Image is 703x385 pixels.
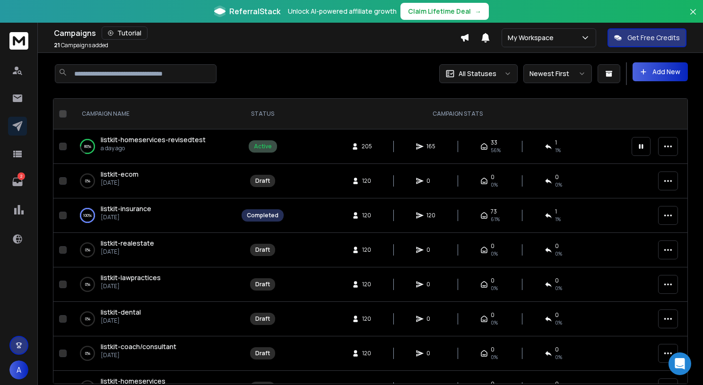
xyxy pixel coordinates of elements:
[9,360,28,379] button: A
[668,352,691,375] div: Open Intercom Messenger
[102,26,148,40] button: Tutorial
[101,308,141,317] a: listkit-dental
[491,173,495,181] span: 0
[236,99,289,129] th: STATUS
[491,208,497,215] span: 73
[255,246,270,254] div: Draft
[523,64,592,83] button: Newest First
[54,26,460,40] div: Campaigns
[101,248,154,256] p: [DATE]
[475,7,481,16] span: →
[255,315,270,323] div: Draft
[85,245,90,255] p: 0 %
[362,350,372,357] span: 120
[101,239,154,248] a: listkit-realestate
[362,143,372,150] span: 205
[555,277,559,284] span: 0
[255,350,270,357] div: Draft
[101,342,176,351] a: listkit-coach/consultant
[459,69,496,78] p: All Statuses
[555,146,561,154] span: 1 %
[54,42,108,49] p: Campaigns added
[254,143,272,150] div: Active
[84,142,91,151] p: 80 %
[101,204,151,214] a: listkit-insurance
[491,346,495,353] span: 0
[8,172,27,191] a: 2
[70,99,236,129] th: CAMPAIGN NAME
[289,99,626,129] th: CAMPAIGN STATS
[255,177,270,185] div: Draft
[362,246,372,254] span: 120
[426,350,436,357] span: 0
[70,198,236,233] td: 100%listkit-insurance[DATE]
[555,353,562,361] span: 0%
[288,7,397,16] p: Unlock AI-powered affiliate growth
[627,33,680,43] p: Get Free Credits
[17,172,25,180] p: 2
[70,233,236,267] td: 0%listkit-realestate[DATE]
[555,242,559,250] span: 0
[426,281,436,288] span: 0
[400,3,489,20] button: Claim Lifetime Deal→
[491,284,498,292] span: 0%
[491,311,495,319] span: 0
[508,33,557,43] p: My Workspace
[555,250,562,257] span: 0%
[426,212,436,219] span: 120
[70,302,236,336] td: 0%listkit-dental[DATE]
[426,315,436,323] span: 0
[101,351,176,359] p: [DATE]
[555,139,557,146] span: 1
[362,177,372,185] span: 120
[491,277,495,284] span: 0
[362,281,372,288] span: 120
[70,336,236,371] td: 0%listkit-coach/consultant[DATE]
[101,145,206,152] p: a day ago
[85,280,90,289] p: 0 %
[362,315,372,323] span: 120
[70,129,236,164] td: 80%listkit-homeservices-revisedtesta day ago
[83,211,92,220] p: 100 %
[362,212,372,219] span: 120
[555,181,562,188] span: 0%
[70,164,236,198] td: 0%listkit-ecom[DATE]
[687,6,699,28] button: Close banner
[101,214,151,221] p: [DATE]
[491,353,498,361] span: 0%
[555,284,562,292] span: 0%
[101,170,139,179] a: listkit-ecom
[491,250,498,257] span: 0%
[101,342,176,351] span: listkit-coach/consultant
[85,349,90,358] p: 0 %
[491,215,500,223] span: 61 %
[491,146,501,154] span: 56 %
[101,273,161,282] span: listkit-lawpractices
[555,215,561,223] span: 1 %
[54,41,60,49] span: 21
[255,281,270,288] div: Draft
[85,314,90,324] p: 0 %
[426,177,436,185] span: 0
[491,181,498,188] span: 0%
[247,212,278,219] div: Completed
[85,176,90,186] p: 0 %
[555,173,559,181] span: 0
[633,62,688,81] button: Add New
[491,242,495,250] span: 0
[101,317,141,325] p: [DATE]
[101,135,206,144] span: listkit-homeservices-revisedtest
[70,267,236,302] td: 0%listkit-lawpractices[DATE]
[555,311,559,319] span: 0
[101,204,151,213] span: listkit-insurance
[608,28,686,47] button: Get Free Credits
[491,319,498,326] span: 0%
[101,135,206,145] a: listkit-homeservices-revisedtest
[101,282,161,290] p: [DATE]
[229,6,280,17] span: ReferralStack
